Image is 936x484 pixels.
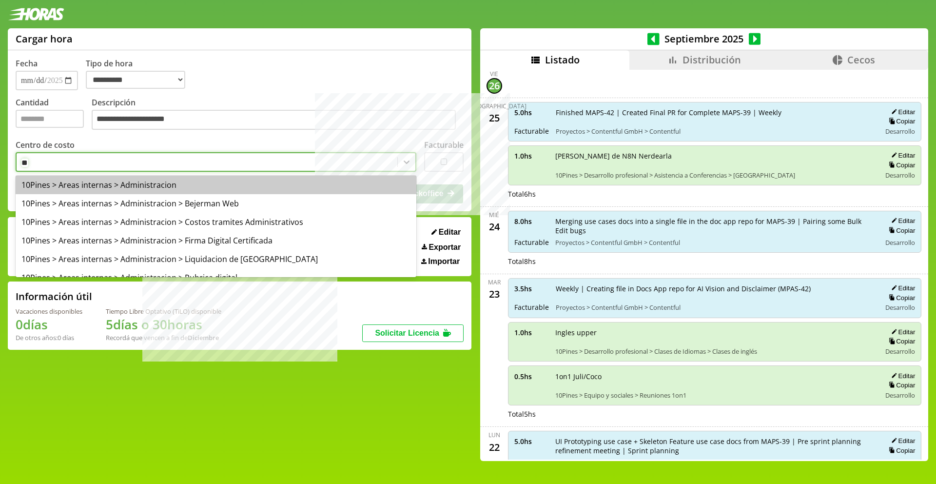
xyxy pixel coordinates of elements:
[885,347,915,356] span: Desarrollo
[8,8,64,20] img: logotipo
[885,171,915,180] span: Desarrollo
[514,458,548,467] span: Facturable
[16,290,92,303] h2: Información útil
[92,97,464,133] label: Descripción
[556,127,875,136] span: Proyectos > Contentful GmbH > Contentful
[16,97,92,133] label: Cantidad
[514,372,548,381] span: 0.5 hs
[487,286,502,302] div: 23
[16,333,82,342] div: De otros años: 0 días
[555,151,875,161] span: [PERSON_NAME] de N8N Nerdearla
[487,439,502,455] div: 22
[487,110,502,126] div: 25
[885,238,915,247] span: Desarrollo
[888,108,915,116] button: Editar
[106,307,221,316] div: Tiempo Libre Optativo (TiLO) disponible
[886,337,915,345] button: Copiar
[514,108,549,117] span: 5.0 hs
[489,211,499,219] div: mié
[886,117,915,125] button: Copiar
[888,284,915,292] button: Editar
[16,307,82,316] div: Vacaciones disponibles
[16,231,416,250] div: 10Pines > Areas internas > Administracion > Firma Digital Certificada
[514,151,548,161] span: 1.0 hs
[487,219,502,235] div: 24
[514,328,548,337] span: 1.0 hs
[555,171,875,180] span: 10Pines > Desarrollo profesional > Asistencia a Conferencias > [GEOGRAPHIC_DATA]
[555,328,875,337] span: Ingles upper
[556,303,875,312] span: Proyectos > Contentful GmbH > Contentful
[555,347,875,356] span: 10Pines > Desarrollo profesional > Clases de Idiomas > Clases de inglés
[106,333,221,342] div: Recordá que vencen a fin de
[188,333,219,342] b: Diciembre
[16,32,73,45] h1: Cargar hora
[888,328,915,336] button: Editar
[16,176,416,194] div: 10Pines > Areas internas > Administracion
[885,127,915,136] span: Desarrollo
[682,53,741,66] span: Distribución
[886,226,915,235] button: Copiar
[419,242,464,252] button: Exportar
[480,70,928,460] div: scrollable content
[886,294,915,302] button: Copiar
[514,437,548,446] span: 5.0 hs
[514,217,548,226] span: 8.0 hs
[886,161,915,169] button: Copiar
[514,126,549,136] span: Facturable
[16,316,82,333] h1: 0 días
[555,217,875,235] span: Merging use cases docs into a single file in the doc app repo for MAPS-39 | Pairing some Bulk Edi...
[16,213,416,231] div: 10Pines > Areas internas > Administracion > Costos tramites Administrativos
[555,437,875,455] span: UI Prototyping use case + Skeleton Feature use case docs from MAPS-39 | Pre sprint planning refin...
[16,140,75,150] label: Centro de costo
[555,238,875,247] span: Proyectos > Contentful GmbH > Contentful
[429,227,464,237] button: Editar
[556,108,875,117] span: Finished MAPS-42 | Created Final PR for Complete MAPS-39 | Weekly
[660,32,749,45] span: Septiembre 2025
[885,458,915,467] span: Desarrollo
[488,431,500,439] div: lun
[514,284,549,293] span: 3.5 hs
[888,372,915,380] button: Editar
[885,391,915,400] span: Desarrollo
[888,437,915,445] button: Editar
[16,268,416,287] div: 10Pines > Areas internas > Administracion > Rubrica digital
[86,58,193,90] label: Tipo de hora
[488,278,501,286] div: mar
[86,71,185,89] select: Tipo de hora
[16,58,38,69] label: Fecha
[490,70,498,78] div: vie
[424,140,464,150] label: Facturable
[555,372,875,381] span: 1on1 Juli/Coco
[885,303,915,312] span: Desarrollo
[555,458,875,467] span: Proyectos > Contentful GmbH > Contentful
[16,110,84,128] input: Cantidad
[514,302,549,312] span: Facturable
[508,257,922,266] div: Total 8 hs
[555,391,875,400] span: 10Pines > Equipo y sociales > Reuniones 1on1
[428,257,460,266] span: Importar
[888,217,915,225] button: Editar
[106,316,221,333] h1: 5 días o 30 horas
[439,228,461,237] span: Editar
[888,151,915,160] button: Editar
[886,446,915,455] button: Copiar
[16,250,416,268] div: 10Pines > Areas internas > Administracion > Liquidacion de [GEOGRAPHIC_DATA]
[16,194,416,213] div: 10Pines > Areas internas > Administracion > Bejerman Web
[92,110,456,130] textarea: Descripción
[429,243,461,252] span: Exportar
[508,189,922,199] div: Total 6 hs
[462,102,526,110] div: [DEMOGRAPHIC_DATA]
[847,53,875,66] span: Cecos
[487,78,502,94] div: 26
[375,329,439,337] span: Solicitar Licencia
[514,238,548,247] span: Facturable
[508,409,922,419] div: Total 5 hs
[886,381,915,389] button: Copiar
[556,284,875,293] span: Weekly | Creating file in Docs App repo for AI Vision and Disclaimer (MPAS-42)
[545,53,580,66] span: Listado
[362,324,464,342] button: Solicitar Licencia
